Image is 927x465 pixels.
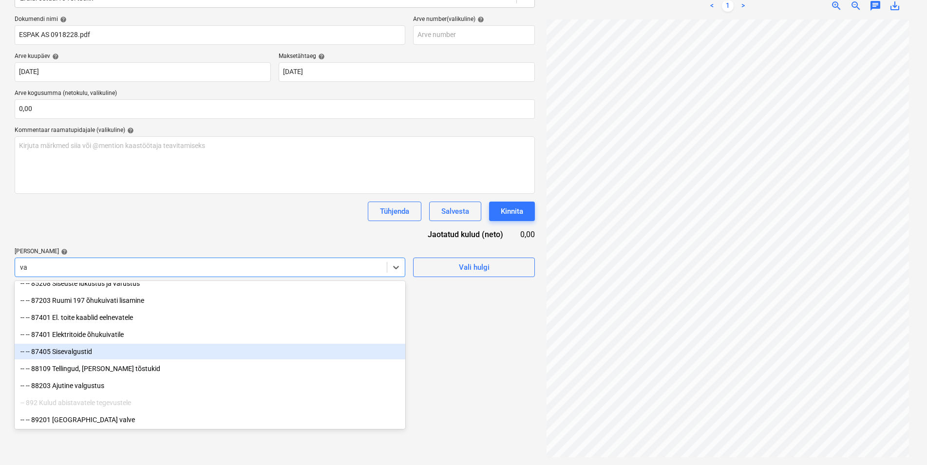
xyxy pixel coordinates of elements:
[459,261,490,274] div: Vali hulgi
[413,25,535,45] input: Arve number
[15,361,405,376] div: -- -- 88109 Tellingud, [PERSON_NAME] tõstukid
[15,395,405,410] div: -- 892 Kulud abistavatele tegevustele
[15,62,271,82] input: Arve kuupäeva pole määratud.
[15,310,405,325] div: -- -- 87401 El. toite kaablid eelnevatele
[15,344,405,359] div: -- -- 87405 Sisevalgustid
[15,293,405,308] div: -- -- 87203 Ruumi 197 õhukuivati lisamine
[15,412,405,428] div: -- -- 89201 Ehitusaegne valve
[519,229,535,240] div: 0,00
[475,16,484,23] span: help
[878,418,927,465] iframe: Chat Widget
[58,16,67,23] span: help
[125,127,134,134] span: help
[50,53,59,60] span: help
[413,258,535,277] button: Vali hulgi
[15,127,535,134] div: Kommentaar raamatupidajale (valikuline)
[408,229,519,240] div: Jaotatud kulud (neto)
[413,16,535,23] div: Arve number (valikuline)
[429,202,481,221] button: Salvesta
[15,276,405,291] div: -- -- 85208 Siseuste lukustus ja varustus
[441,205,469,218] div: Salvesta
[15,25,405,45] input: Dokumendi nimi
[279,53,535,60] div: Maksetähtaeg
[15,412,405,428] div: -- -- 89201 [GEOGRAPHIC_DATA] valve
[15,327,405,342] div: -- -- 87401 Elektritoide õhukuivatile
[380,205,409,218] div: Tühjenda
[15,16,405,23] div: Dokumendi nimi
[15,99,535,119] input: Arve kogusumma (netokulu, valikuline)
[15,378,405,393] div: -- -- 88203 Ajutine valgustus
[15,90,535,99] p: Arve kogusumma (netokulu, valikuline)
[316,53,325,60] span: help
[59,248,68,255] span: help
[501,205,523,218] div: Kinnita
[15,361,405,376] div: -- -- 88109 Tellingud, lavad ja tõstukid
[489,202,535,221] button: Kinnita
[368,202,421,221] button: Tühjenda
[15,53,271,60] div: Arve kuupäev
[279,62,535,82] input: Tähtaega pole määratud
[15,248,405,256] div: [PERSON_NAME]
